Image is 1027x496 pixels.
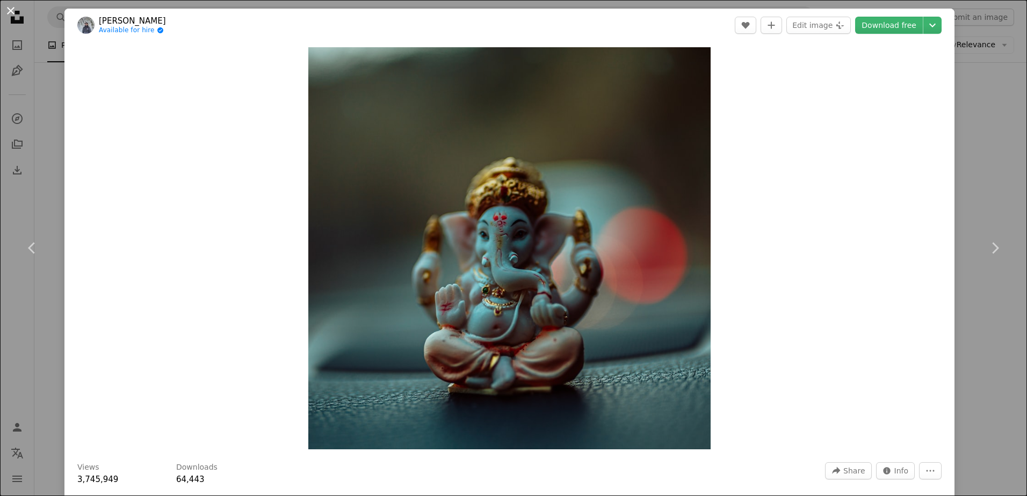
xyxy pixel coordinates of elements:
span: 64,443 [176,475,205,484]
button: Add to Collection [761,17,782,34]
button: Zoom in on this image [308,47,711,449]
button: Choose download size [923,17,942,34]
h3: Downloads [176,462,218,473]
button: Edit image [786,17,851,34]
h3: Views [77,462,99,473]
button: More Actions [919,462,942,479]
span: Share [843,463,865,479]
img: Go to Lokesh Paduchuri's profile [77,17,95,34]
a: Download free [855,17,923,34]
button: Stats about this image [876,462,915,479]
a: [PERSON_NAME] [99,16,166,26]
span: 3,745,949 [77,475,118,484]
a: Available for hire [99,26,166,35]
span: Info [894,463,909,479]
button: Like [735,17,756,34]
a: Next [963,196,1027,300]
img: gold baby figurine on black textile [308,47,711,449]
button: Share this image [825,462,871,479]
